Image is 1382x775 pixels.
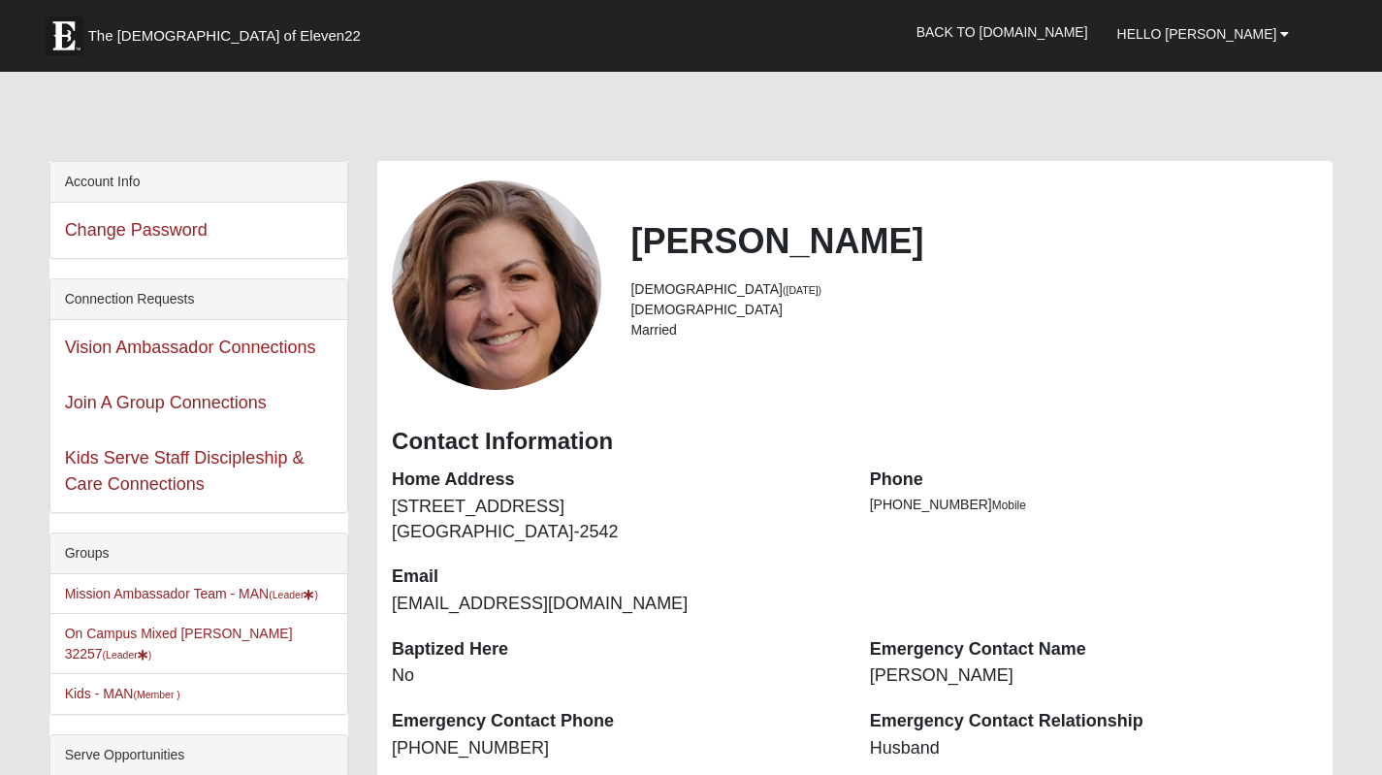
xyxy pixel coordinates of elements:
span: The [DEMOGRAPHIC_DATA] of Eleven22 [88,26,361,46]
dt: Emergency Contact Name [870,637,1319,662]
li: [PHONE_NUMBER] [870,495,1319,515]
a: The [DEMOGRAPHIC_DATA] of Eleven22 [35,7,423,55]
a: Mission Ambassador Team - MAN(Leader) [65,586,318,601]
small: (Leader ) [269,589,318,600]
dt: Home Address [392,468,841,493]
dd: [STREET_ADDRESS] [GEOGRAPHIC_DATA]-2542 [392,495,841,544]
img: Eleven22 logo [45,16,83,55]
small: (Member ) [133,689,179,700]
span: Hello [PERSON_NAME] [1117,26,1277,42]
a: Vision Ambassador Connections [65,338,316,357]
a: Change Password [65,220,208,240]
dd: [PHONE_NUMBER] [392,736,841,761]
dt: Email [392,565,841,590]
dt: Emergency Contact Phone [392,709,841,734]
div: Account Info [50,162,347,203]
h3: Contact Information [392,428,1318,456]
dt: Baptized Here [392,637,841,662]
dt: Emergency Contact Relationship [870,709,1319,734]
a: View Fullsize Photo [392,180,601,390]
a: On Campus Mixed [PERSON_NAME] 32257(Leader) [65,626,293,662]
h2: [PERSON_NAME] [630,220,1318,262]
small: (Leader ) [103,649,152,661]
div: Groups [50,533,347,574]
a: Kids - MAN(Member ) [65,686,180,701]
a: Back to [DOMAIN_NAME] [902,8,1103,56]
small: ([DATE]) [783,284,821,296]
dt: Phone [870,468,1319,493]
a: Kids Serve Staff Discipleship & Care Connections [65,448,305,494]
span: Mobile [992,499,1026,512]
dd: Husband [870,736,1319,761]
a: Join A Group Connections [65,393,267,412]
a: Hello [PERSON_NAME] [1103,10,1304,58]
li: [DEMOGRAPHIC_DATA] [630,279,1318,300]
div: Connection Requests [50,279,347,320]
li: Married [630,320,1318,340]
dd: No [392,663,841,689]
dd: [PERSON_NAME] [870,663,1319,689]
dd: [EMAIL_ADDRESS][DOMAIN_NAME] [392,592,841,617]
li: [DEMOGRAPHIC_DATA] [630,300,1318,320]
